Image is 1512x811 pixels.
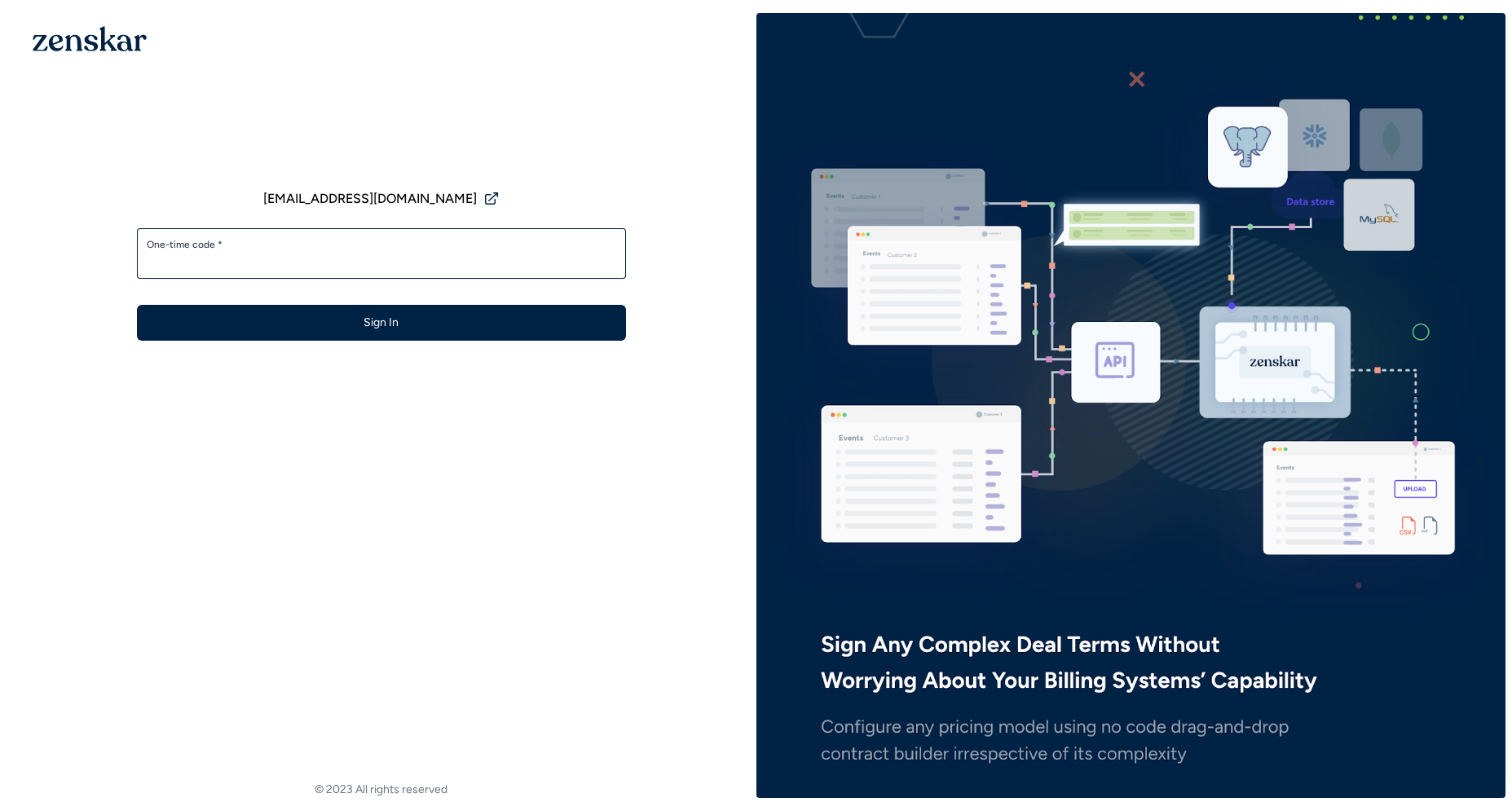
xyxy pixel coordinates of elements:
label: One-time code * [147,238,616,251]
span: [EMAIL_ADDRESS][DOMAIN_NAME] [263,189,477,209]
img: 1OGAJ2xQqyY4LXKgY66KYq0eOWRCkrZdAb3gUhuVAqdWPZE9SRJmCz+oDMSn4zDLXe31Ii730ItAGKgCKgCCgCikA4Av8PJUP... [33,26,147,51]
footer: © 2023 All rights reserved [7,782,756,798]
button: Sign In [137,305,626,341]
